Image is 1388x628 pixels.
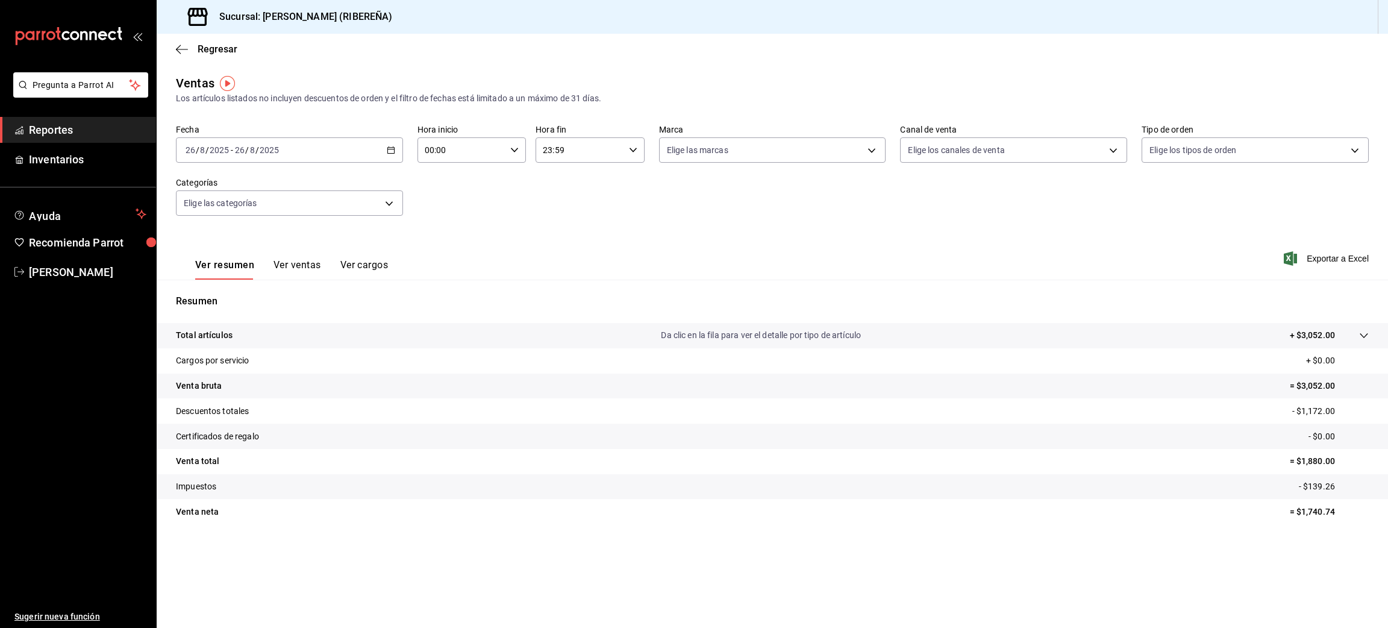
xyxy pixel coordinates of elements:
[176,329,233,342] p: Total artículos
[195,259,254,280] button: Ver resumen
[133,31,142,41] button: open_drawer_menu
[198,43,237,55] span: Regresar
[536,125,644,134] label: Hora fin
[185,145,196,155] input: --
[176,178,403,187] label: Categorías
[210,10,392,24] h3: Sucursal: [PERSON_NAME] (RIBEREÑA)
[29,234,146,251] span: Recomienda Parrot
[245,145,249,155] span: /
[340,259,389,280] button: Ver cargos
[176,43,237,55] button: Regresar
[176,380,222,392] p: Venta bruta
[249,145,255,155] input: --
[176,92,1369,105] div: Los artículos listados no incluyen descuentos de orden y el filtro de fechas está limitado a un m...
[29,207,131,221] span: Ayuda
[176,430,259,443] p: Certificados de regalo
[184,197,257,209] span: Elige las categorías
[176,480,216,493] p: Impuestos
[14,611,146,623] span: Sugerir nueva función
[176,455,219,468] p: Venta total
[176,506,219,518] p: Venta neta
[1292,405,1369,418] p: - $1,172.00
[231,145,233,155] span: -
[176,125,403,134] label: Fecha
[196,145,199,155] span: /
[274,259,321,280] button: Ver ventas
[1290,455,1369,468] p: = $1,880.00
[417,125,526,134] label: Hora inicio
[13,72,148,98] button: Pregunta a Parrot AI
[661,329,861,342] p: Da clic en la fila para ver el detalle por tipo de artículo
[659,125,886,134] label: Marca
[667,144,728,156] span: Elige las marcas
[8,87,148,100] a: Pregunta a Parrot AI
[205,145,209,155] span: /
[176,294,1369,309] p: Resumen
[1299,480,1369,493] p: - $139.26
[29,122,146,138] span: Reportes
[900,125,1127,134] label: Canal de venta
[199,145,205,155] input: --
[1306,354,1369,367] p: + $0.00
[1142,125,1369,134] label: Tipo de orden
[908,144,1004,156] span: Elige los canales de venta
[1286,251,1369,266] button: Exportar a Excel
[209,145,230,155] input: ----
[1290,329,1335,342] p: + $3,052.00
[1308,430,1369,443] p: - $0.00
[1290,506,1369,518] p: = $1,740.74
[255,145,259,155] span: /
[29,264,146,280] span: [PERSON_NAME]
[234,145,245,155] input: --
[1290,380,1369,392] p: = $3,052.00
[176,74,214,92] div: Ventas
[176,354,249,367] p: Cargos por servicio
[195,259,388,280] div: navigation tabs
[29,151,146,168] span: Inventarios
[1149,144,1236,156] span: Elige los tipos de orden
[33,79,130,92] span: Pregunta a Parrot AI
[176,405,249,418] p: Descuentos totales
[259,145,280,155] input: ----
[220,76,235,91] img: Tooltip marker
